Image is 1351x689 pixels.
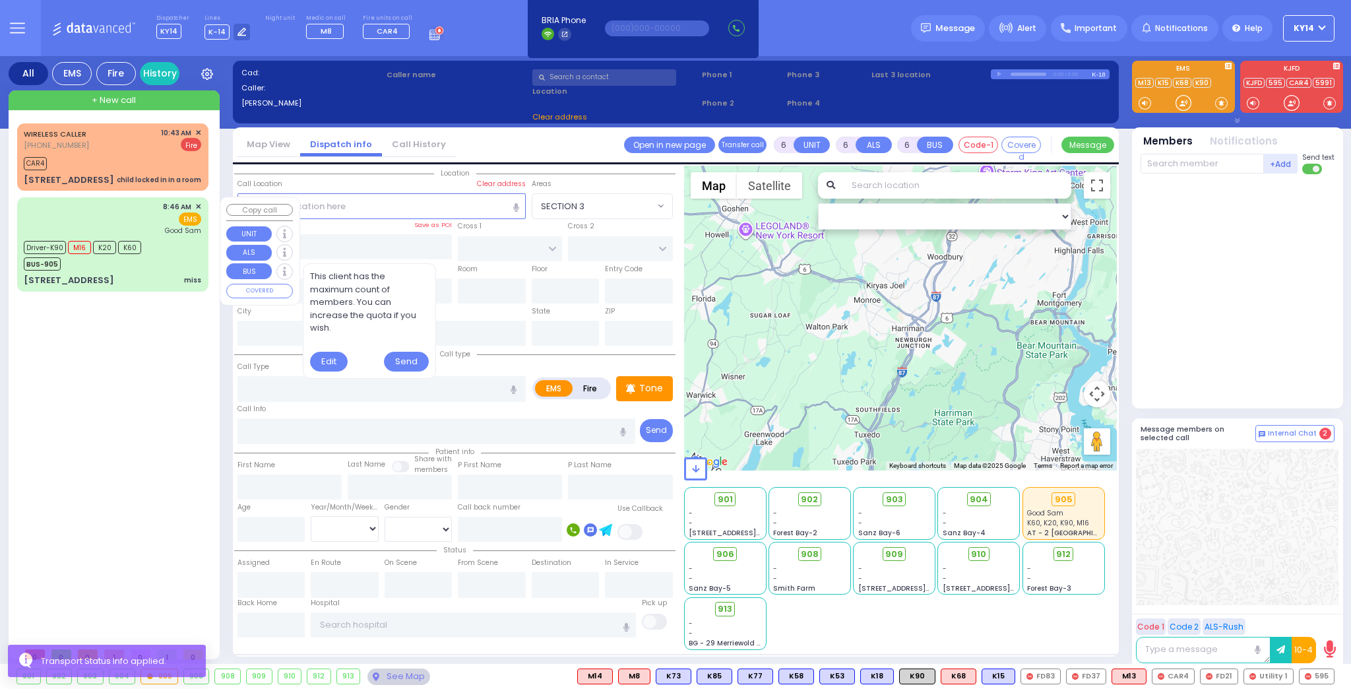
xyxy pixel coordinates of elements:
button: Show satellite imagery [737,172,802,199]
span: CAR4 [24,157,47,170]
span: M8 [321,26,332,36]
span: - [689,508,693,518]
div: All [9,62,48,85]
button: Code 1 [1136,618,1166,635]
span: Send text [1302,152,1335,162]
label: Turn off text [1302,162,1323,176]
div: Utility 1 [1243,669,1294,684]
label: Location [532,86,698,97]
button: 10-4 [1292,637,1316,663]
span: - [858,564,862,574]
label: Cross 1 [458,221,482,232]
button: Map camera controls [1084,381,1110,407]
label: Age [237,502,251,513]
div: See map [367,669,429,685]
div: K53 [819,669,855,684]
label: Call Location [237,179,282,189]
span: BG - 29 Merriewold S. [689,638,763,648]
div: Edit [310,352,348,372]
label: Night unit [265,15,295,22]
span: 913 [718,603,732,616]
h5: Message members on selected call [1141,425,1255,442]
span: Call type [433,349,477,359]
label: Last 3 location [871,69,991,81]
div: 913 [337,669,360,684]
div: BLS [860,669,894,684]
label: Fire units on call [363,15,414,22]
span: Notifications [1155,22,1208,34]
button: Internal Chat 2 [1255,425,1335,442]
label: EMS [535,380,573,397]
span: Phone 3 [787,69,867,81]
label: ZIP [605,306,615,317]
button: Covered [1001,137,1041,153]
span: - [943,518,947,528]
span: Forest Bay-3 [1027,583,1071,593]
label: Caller: [241,82,383,94]
button: Code 2 [1168,618,1201,635]
div: K77 [738,669,773,684]
span: 904 [970,493,988,506]
label: Assigned [237,558,270,568]
div: K85 [697,669,732,684]
small: Share with [414,454,452,464]
a: CAR4 [1286,78,1311,88]
div: 912 [307,669,330,684]
input: Search location here [237,193,526,218]
span: Sanz Bay-4 [943,528,986,538]
div: ALS [577,669,613,684]
span: Good Sam [165,226,201,236]
span: - [1027,564,1031,574]
p: Tone [639,381,663,395]
input: Search a contact [532,69,676,86]
div: CAR4 [1152,669,1195,684]
span: Smith Farm [773,583,815,593]
img: Google [687,453,731,471]
span: SECTION 3 [541,200,584,213]
input: Search hospital [311,612,636,638]
button: KY14 [1283,15,1335,42]
span: Clear address [532,112,587,122]
button: ALS-Rush [1203,618,1245,635]
span: 910 [971,548,986,561]
span: Patient info [429,447,481,457]
a: Call History [382,138,456,150]
label: P First Name [458,460,501,471]
button: Code-1 [958,137,998,153]
span: - [689,564,693,574]
span: Important [1075,22,1117,34]
label: On Scene [385,558,417,568]
div: K68 [941,669,976,684]
label: Hospital [311,598,340,608]
a: Open in new page [624,137,715,153]
a: Dispatch info [300,138,382,150]
a: Open this area in Google Maps (opens a new window) [687,453,731,471]
button: COVERED [226,284,293,298]
span: KY14 [156,24,181,39]
label: Entry Code [605,264,643,275]
span: SECTION 3 [532,194,654,218]
label: Caller name [387,69,528,81]
div: miss [184,275,201,285]
span: ✕ [195,127,201,139]
div: ALS [1112,669,1147,684]
div: 909 [247,669,272,684]
div: BLS [656,669,691,684]
span: EMS [179,213,201,226]
span: - [689,518,693,528]
label: Fire [572,380,609,397]
div: K73 [656,669,691,684]
button: Message [1061,137,1114,153]
label: EMS [1132,65,1235,75]
span: [STREET_ADDRESS][PERSON_NAME] [689,528,813,538]
span: - [689,628,693,638]
div: BLS [738,669,773,684]
div: FD83 [1021,669,1061,684]
span: Good Sam [1027,508,1063,518]
a: KJFD [1243,78,1265,88]
span: Internal Chat [1268,429,1317,438]
label: Back Home [237,598,277,608]
div: child locked in in a room [117,175,201,185]
span: Phone 2 [702,98,782,109]
label: Dispatcher [156,15,189,22]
